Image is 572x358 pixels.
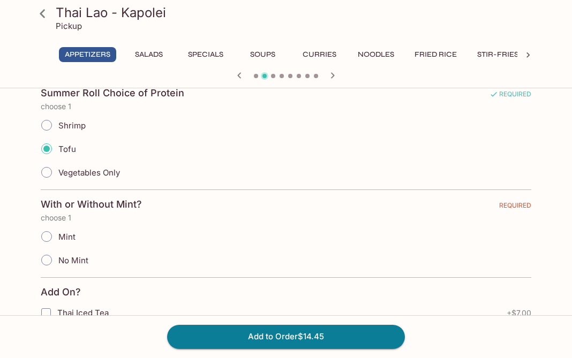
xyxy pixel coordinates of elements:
p: choose 1 [41,102,531,111]
button: Fried Rice [409,47,463,62]
span: REQUIRED [490,90,531,102]
span: Tofu [58,144,76,154]
h4: Add On? [41,286,81,298]
h4: With or Without Mint? [41,199,142,210]
p: Pickup [56,21,82,31]
button: Stir-Fries [471,47,524,62]
button: Soups [238,47,287,62]
span: No Mint [58,255,88,265]
span: Shrimp [58,120,86,131]
span: Mint [58,232,76,242]
button: Salads [125,47,173,62]
h4: Summer Roll Choice of Protein [41,87,184,99]
h3: Thai Lao - Kapolei [56,4,535,21]
button: Specials [182,47,230,62]
button: Add to Order$14.45 [167,325,405,348]
span: Vegetables Only [58,167,120,178]
button: Noodles [352,47,400,62]
button: Appetizers [59,47,116,62]
span: REQUIRED [499,201,531,214]
button: Curries [295,47,343,62]
span: + $7.00 [507,309,531,317]
p: choose 1 [41,214,531,222]
span: Thai Iced Tea [57,308,109,318]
